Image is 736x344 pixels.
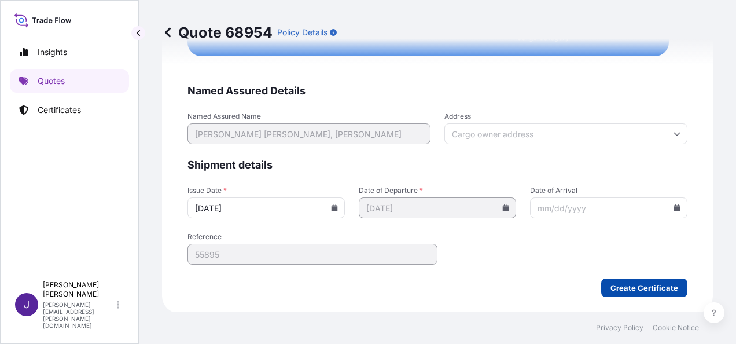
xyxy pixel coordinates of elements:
p: Policy Details [277,27,327,38]
span: Shipment details [187,158,687,172]
span: Date of Departure [359,186,516,195]
p: [PERSON_NAME][EMAIL_ADDRESS][PERSON_NAME][DOMAIN_NAME] [43,301,115,329]
a: Quotes [10,69,129,93]
a: Privacy Policy [596,323,643,332]
p: Insights [38,46,67,58]
a: Cookie Notice [653,323,699,332]
span: Date of Arrival [530,186,687,195]
a: Certificates [10,98,129,122]
span: Reference [187,232,437,241]
span: Named Assured Name [187,112,430,121]
input: mm/dd/yyyy [359,197,516,218]
p: Create Certificate [610,282,678,294]
input: Cargo owner address [444,123,687,144]
a: Insights [10,41,129,64]
p: Quote 68954 [162,23,273,42]
input: Your internal reference [187,244,437,265]
p: Quotes [38,75,65,87]
input: mm/dd/yyyy [530,197,687,218]
span: Address [444,112,687,121]
button: Create Certificate [601,279,687,297]
input: mm/dd/yyyy [187,197,345,218]
span: Named Assured Details [187,84,687,98]
p: Certificates [38,104,81,116]
span: Issue Date [187,186,345,195]
p: [PERSON_NAME] [PERSON_NAME] [43,280,115,299]
span: J [24,299,30,310]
